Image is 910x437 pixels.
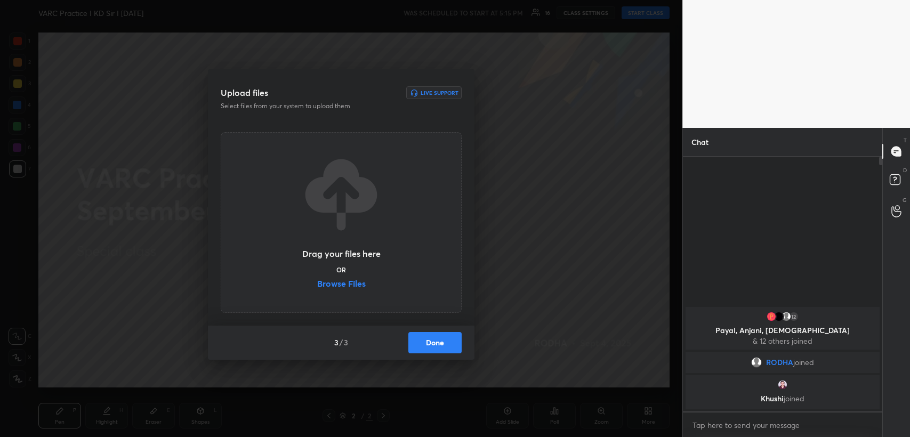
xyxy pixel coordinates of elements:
[751,357,762,368] img: default.png
[777,379,788,390] img: thumbnail.jpg
[221,101,393,111] p: Select files from your system to upload them
[302,249,381,258] h3: Drag your files here
[904,136,907,144] p: T
[766,358,793,367] span: RODHA
[766,311,777,322] img: thumbnail.jpg
[344,337,348,348] h4: 3
[692,326,873,335] p: Payal, Anjani, [DEMOGRAPHIC_DATA]
[903,166,907,174] p: D
[340,337,343,348] h4: /
[781,311,792,322] img: default.png
[903,196,907,204] p: G
[221,86,268,99] h3: Upload files
[421,90,458,95] h6: Live Support
[784,393,804,403] span: joined
[336,266,346,273] h5: OR
[692,394,873,403] p: Khushi
[692,337,873,345] p: & 12 others joined
[793,358,814,367] span: joined
[683,128,717,156] p: Chat
[334,337,339,348] h4: 3
[683,305,882,411] div: grid
[788,311,799,322] div: 12
[774,311,784,322] img: thumbnail.jpg
[408,332,462,353] button: Done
